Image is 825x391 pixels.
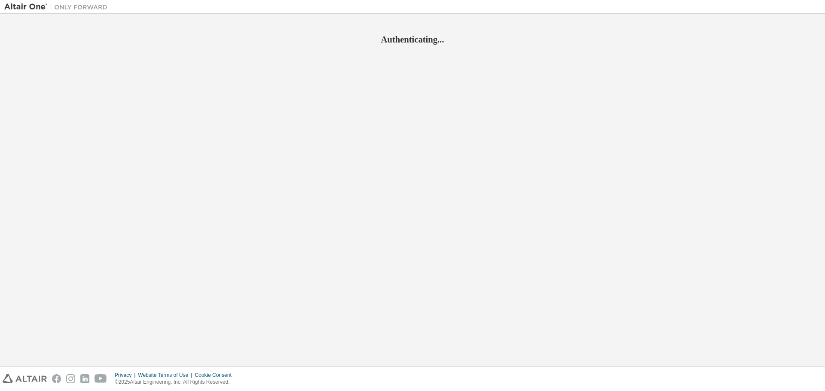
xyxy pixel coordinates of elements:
img: facebook.svg [52,374,61,383]
p: © 2025 Altair Engineering, Inc. All Rights Reserved. [115,379,237,386]
img: altair_logo.svg [3,374,47,383]
img: Altair One [4,3,112,11]
div: Privacy [115,372,138,379]
div: Website Terms of Use [138,372,195,379]
h2: Authenticating... [4,34,821,45]
div: Cookie Consent [195,372,236,379]
img: instagram.svg [66,374,75,383]
img: youtube.svg [95,374,107,383]
img: linkedin.svg [80,374,89,383]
